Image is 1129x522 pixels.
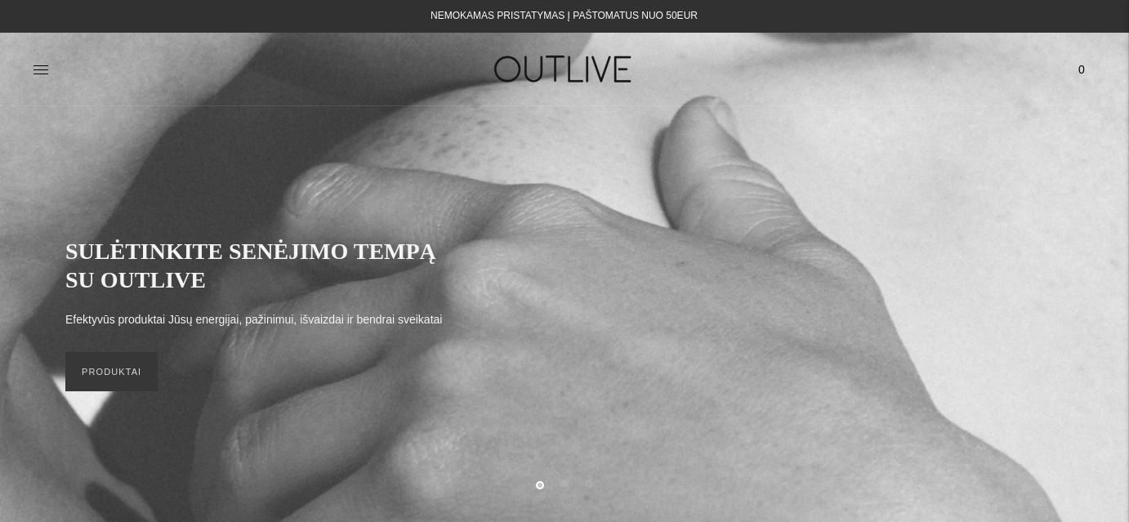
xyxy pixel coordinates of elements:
h2: SULĖTINKITE SENĖJIMO TEMPĄ SU OUTLIVE [65,237,457,294]
div: NEMOKAMAS PRISTATYMAS Į PAŠTOMATUS NUO 50EUR [431,7,698,26]
img: OUTLIVE [462,41,667,97]
a: 0 [1067,51,1096,87]
p: Efektyvūs produktai Jūsų energijai, pažinimui, išvaizdai ir bendrai sveikatai [65,310,442,330]
button: Move carousel to slide 3 [585,480,593,488]
button: Move carousel to slide 2 [560,480,569,488]
a: PRODUKTAI [65,352,158,391]
button: Move carousel to slide 1 [536,481,544,489]
span: 0 [1070,58,1093,81]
